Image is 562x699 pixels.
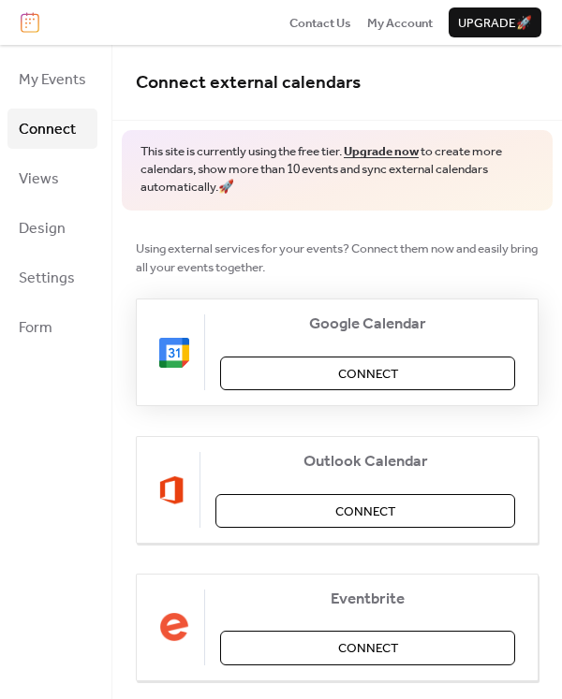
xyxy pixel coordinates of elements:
span: Design [19,214,66,243]
span: Upgrade 🚀 [458,14,532,33]
span: Connect [335,502,395,521]
span: Contact Us [289,14,351,33]
span: My Events [19,66,86,95]
button: Connect [220,357,515,390]
span: This site is currently using the free tier. to create more calendars, show more than 10 events an... [140,143,534,197]
span: Views [19,165,59,194]
a: Contact Us [289,13,351,32]
a: Design [7,208,97,248]
span: Connect [338,365,398,384]
span: Settings [19,264,75,293]
span: Connect external calendars [136,66,361,100]
span: Form [19,313,52,342]
span: Outlook Calendar [215,453,515,472]
button: Connect [215,494,515,528]
span: Using external services for your events? Connect them now and easily bring all your events together. [136,240,539,278]
a: My Events [7,59,97,99]
span: My Account [367,14,433,33]
a: Connect [7,109,97,149]
button: Upgrade🚀 [449,7,541,37]
a: Settings [7,257,97,298]
a: Upgrade now [344,139,419,164]
a: Form [7,307,97,347]
span: Google Calendar [220,315,515,334]
a: Views [7,158,97,198]
span: Eventbrite [220,590,515,609]
span: Connect [19,115,76,144]
button: Connect [220,631,515,664]
img: eventbrite [159,612,189,642]
span: Connect [338,639,398,658]
img: logo [21,12,39,33]
a: My Account [367,13,433,32]
img: google [159,338,189,368]
img: outlook [159,475,185,505]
